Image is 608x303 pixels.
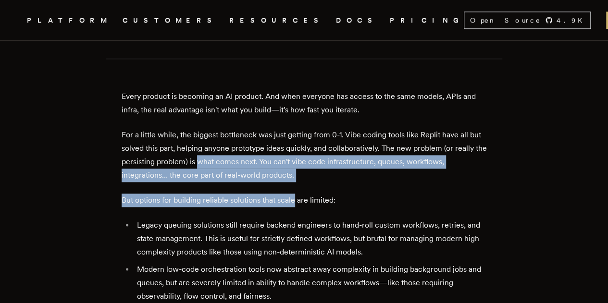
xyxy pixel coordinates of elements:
[390,14,464,26] a: PRICING
[229,14,324,26] button: RESOURCES
[470,15,541,25] span: Open Source
[122,128,487,182] p: For a little while, the biggest bottleneck was just getting from 0-1. Vibe coding tools like Repl...
[122,90,487,117] p: Every product is becoming an AI product. And when everyone has access to the same models, APIs an...
[122,194,487,207] p: But options for building reliable solutions that scale are limited:
[134,263,487,303] li: Modern low-code orchestration tools now abstract away complexity in building background jobs and ...
[336,14,378,26] a: DOCS
[27,14,111,26] button: PLATFORM
[134,218,487,259] li: Legacy queuing solutions still require backend engineers to hand-roll custom workflows, retries, ...
[123,14,218,26] a: CUSTOMERS
[557,15,588,25] span: 4.9 K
